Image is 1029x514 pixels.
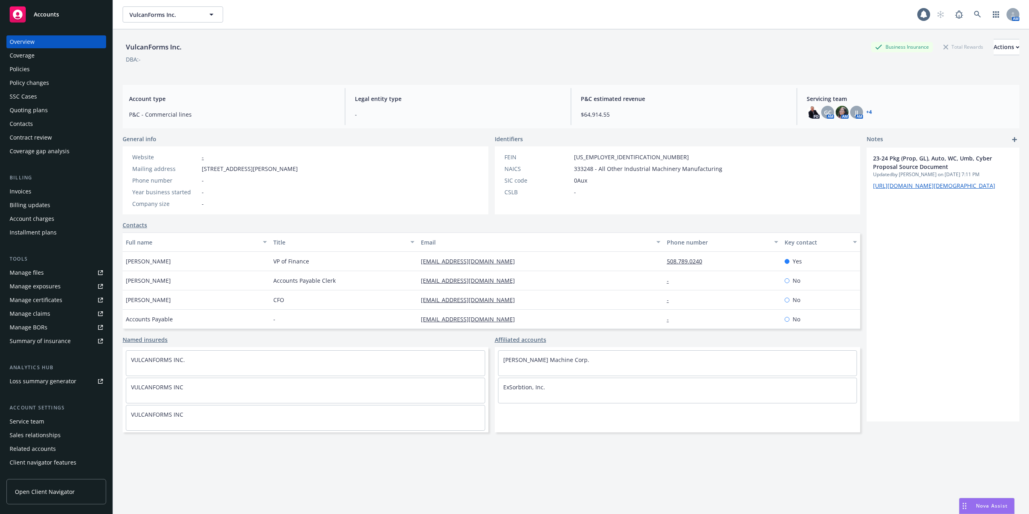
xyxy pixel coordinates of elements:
[202,188,204,196] span: -
[202,153,204,161] a: -
[6,90,106,103] a: SSC Cases
[10,63,30,76] div: Policies
[793,276,800,285] span: No
[667,277,675,284] a: -
[10,104,48,117] div: Quoting plans
[15,487,75,496] span: Open Client Navigator
[6,63,106,76] a: Policies
[574,188,576,196] span: -
[871,42,933,52] div: Business Insurance
[6,212,106,225] a: Account charges
[6,321,106,334] a: Manage BORs
[10,335,71,347] div: Summary of insurance
[202,164,298,173] span: [STREET_ADDRESS][PERSON_NAME]
[6,255,106,263] div: Tools
[6,174,106,182] div: Billing
[867,135,883,144] span: Notes
[126,276,171,285] span: [PERSON_NAME]
[418,232,664,252] button: Email
[421,257,521,265] a: [EMAIL_ADDRESS][DOMAIN_NAME]
[504,188,571,196] div: CSLB
[781,232,860,252] button: Key contact
[10,76,49,89] div: Policy changes
[867,148,1019,196] div: 23-24 Pkg (Prop, GL), Auto, WC, Umb, Cyber Proposal Source DocumentUpdatedby [PERSON_NAME] on [DA...
[6,364,106,372] div: Analytics hub
[807,106,820,119] img: photo
[129,10,199,19] span: VulcanForms Inc.
[6,375,106,388] a: Loss summary generator
[10,375,76,388] div: Loss summary generator
[270,232,418,252] button: Title
[123,6,223,23] button: VulcanForms Inc.
[126,55,141,64] div: DBA: -
[10,294,62,306] div: Manage certificates
[132,164,199,173] div: Mailing address
[6,280,106,293] a: Manage exposures
[6,35,106,48] a: Overview
[10,470,45,483] div: Client access
[10,456,76,469] div: Client navigator features
[933,6,949,23] a: Start snowing
[421,277,521,284] a: [EMAIL_ADDRESS][DOMAIN_NAME]
[131,356,185,364] a: VULCANFORMS INC.
[126,238,258,247] div: Full name
[503,383,545,391] a: ExSorbtion, Inc.
[6,470,106,483] a: Client access
[421,315,521,323] a: [EMAIL_ADDRESS][DOMAIN_NAME]
[132,153,199,161] div: Website
[273,296,284,304] span: CFO
[131,383,183,391] a: VULCANFORMS INC
[951,6,967,23] a: Report a Bug
[785,238,848,247] div: Key contact
[970,6,986,23] a: Search
[6,442,106,455] a: Related accounts
[10,429,61,442] div: Sales relationships
[6,456,106,469] a: Client navigator features
[129,95,335,103] span: Account type
[123,42,185,52] div: VulcanForms Inc.
[873,171,1013,178] span: Updated by [PERSON_NAME] on [DATE] 7:11 PM
[824,108,832,117] span: GC
[6,335,106,347] a: Summary of insurance
[132,199,199,208] div: Company size
[273,315,275,323] span: -
[10,442,56,455] div: Related accounts
[6,307,106,320] a: Manage claims
[504,164,571,173] div: NAICS
[6,76,106,89] a: Policy changes
[355,95,561,103] span: Legal entity type
[126,296,171,304] span: [PERSON_NAME]
[34,11,59,18] span: Accounts
[994,39,1019,55] button: Actions
[667,238,770,247] div: Phone number
[6,415,106,428] a: Service team
[10,117,33,130] div: Contacts
[123,135,156,143] span: General info
[123,221,147,229] a: Contacts
[504,176,571,185] div: SIC code
[10,321,47,334] div: Manage BORs
[6,104,106,117] a: Quoting plans
[202,176,204,185] span: -
[202,199,204,208] span: -
[855,108,858,117] span: JJ
[129,110,335,119] span: P&C - Commercial lines
[123,335,168,344] a: Named insureds
[574,176,587,185] span: 0Aux
[6,429,106,442] a: Sales relationships
[959,498,1015,514] button: Nova Assist
[793,257,802,265] span: Yes
[355,110,561,119] span: -
[574,164,722,173] span: 333248 - All Other Industrial Machinery Manufacturing
[10,90,37,103] div: SSC Cases
[10,185,31,198] div: Invoices
[836,106,849,119] img: photo
[976,502,1008,509] span: Nova Assist
[793,315,800,323] span: No
[126,257,171,265] span: [PERSON_NAME]
[6,294,106,306] a: Manage certificates
[807,95,1013,103] span: Servicing team
[273,238,406,247] div: Title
